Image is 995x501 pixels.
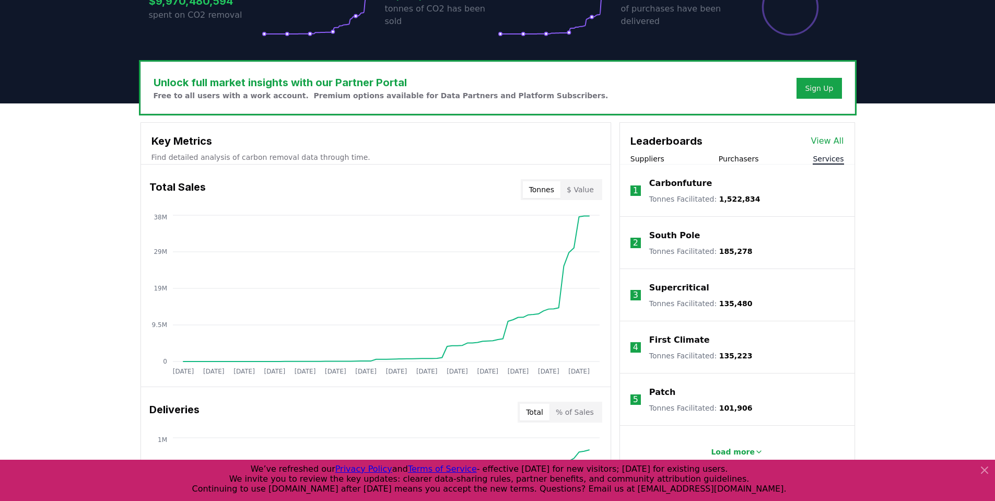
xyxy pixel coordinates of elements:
[719,352,753,360] span: 135,223
[805,83,833,94] a: Sign Up
[172,368,194,375] tspan: [DATE]
[719,247,753,255] span: 185,278
[154,248,167,255] tspan: 29M
[649,298,753,309] p: Tonnes Facilitated :
[811,135,844,147] a: View All
[649,403,753,413] p: Tonnes Facilitated :
[649,282,709,294] a: Supercritical
[568,368,590,375] tspan: [DATE]
[151,152,600,162] p: Find detailed analysis of carbon removal data through time.
[233,368,255,375] tspan: [DATE]
[149,402,200,423] h3: Deliveries
[711,447,755,457] p: Load more
[477,368,498,375] tspan: [DATE]
[649,386,676,399] a: Patch
[154,90,608,101] p: Free to all users with a work account. Premium options available for Data Partners and Platform S...
[703,441,771,462] button: Load more
[633,184,638,197] p: 1
[294,368,315,375] tspan: [DATE]
[649,334,710,346] a: First Climate
[621,3,734,28] p: of purchases have been delivered
[649,229,700,242] a: South Pole
[633,237,638,249] p: 2
[154,285,167,292] tspan: 19M
[149,179,206,200] h3: Total Sales
[649,194,760,204] p: Tonnes Facilitated :
[719,404,753,412] span: 101,906
[630,154,664,164] button: Suppliers
[154,75,608,90] h3: Unlock full market insights with our Partner Portal
[649,246,753,257] p: Tonnes Facilitated :
[154,214,167,221] tspan: 38M
[264,368,285,375] tspan: [DATE]
[520,404,549,421] button: Total
[719,195,760,203] span: 1,522,834
[385,3,498,28] p: tonnes of CO2 has been sold
[538,368,559,375] tspan: [DATE]
[158,436,167,444] tspan: 1M
[549,404,600,421] button: % of Sales
[630,133,703,149] h3: Leaderboards
[163,358,167,365] tspan: 0
[813,154,844,164] button: Services
[797,78,841,99] button: Sign Up
[633,289,638,301] p: 3
[719,299,753,308] span: 135,480
[649,351,753,361] p: Tonnes Facilitated :
[523,181,560,198] button: Tonnes
[151,321,167,329] tspan: 9.5M
[151,133,600,149] h3: Key Metrics
[149,9,262,21] p: spent on CO2 removal
[633,341,638,354] p: 4
[719,154,759,164] button: Purchasers
[633,393,638,406] p: 5
[203,368,224,375] tspan: [DATE]
[325,368,346,375] tspan: [DATE]
[416,368,437,375] tspan: [DATE]
[355,368,377,375] tspan: [DATE]
[649,177,712,190] a: Carbonfuture
[447,368,468,375] tspan: [DATE]
[560,181,600,198] button: $ Value
[385,368,407,375] tspan: [DATE]
[507,368,529,375] tspan: [DATE]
